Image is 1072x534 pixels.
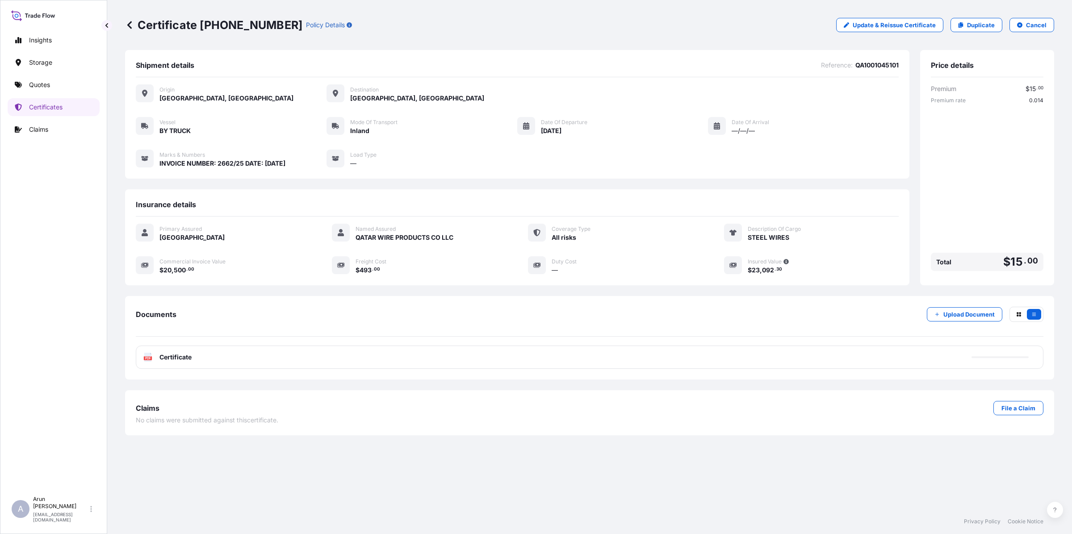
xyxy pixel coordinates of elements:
text: PDF [145,357,151,360]
span: Inland [350,126,369,135]
span: Marks & Numbers [159,151,205,159]
span: $ [159,267,163,273]
span: Coverage Type [552,225,590,233]
span: . [372,268,373,271]
span: Certificate [159,353,192,362]
a: Quotes [8,76,100,94]
span: Shipment details [136,61,194,70]
span: A [18,505,23,513]
span: — [350,159,356,168]
p: Cancel [1026,21,1047,29]
span: [GEOGRAPHIC_DATA], [GEOGRAPHIC_DATA] [159,94,293,103]
p: File a Claim [1001,404,1035,413]
span: Mode of Transport [350,119,398,126]
span: INVOICE NUMBER: 2662/25 DATE: [DATE] [159,159,285,168]
span: Named Assured [356,225,396,233]
p: Storage [29,58,52,67]
span: Total [936,258,951,267]
span: 00 [188,268,194,271]
span: Claims [136,404,159,413]
span: . [775,268,776,271]
span: . [1036,87,1038,90]
p: Claims [29,125,48,134]
span: $ [356,267,360,273]
a: Storage [8,54,100,71]
span: Date of Departure [541,119,587,126]
a: Certificates [8,98,100,116]
span: 00 [1038,87,1043,90]
span: , [172,267,174,273]
span: Load Type [350,151,377,159]
span: Description Of Cargo [748,225,801,233]
a: Claims [8,121,100,138]
span: 493 [360,267,372,273]
span: —/—/— [732,126,755,135]
span: Premium rate [931,97,966,104]
span: [DATE] [541,126,561,135]
span: BY TRUCK [159,126,191,135]
span: 500 [174,267,186,273]
span: Vessel [159,119,176,126]
p: Certificates [29,103,63,112]
span: Premium [931,84,956,93]
span: 092 [762,267,774,273]
span: Date of Arrival [732,119,769,126]
span: Documents [136,310,176,319]
a: Insights [8,31,100,49]
a: File a Claim [993,401,1043,415]
span: Origin [159,86,175,93]
span: 00 [374,268,380,271]
span: Duty Cost [552,258,577,265]
span: Destination [350,86,379,93]
span: 0.014 [1029,97,1043,104]
span: Commercial Invoice Value [159,258,226,265]
span: . [186,268,188,271]
span: 30 [776,268,782,271]
span: All risks [552,233,576,242]
p: Quotes [29,80,50,89]
p: [EMAIL_ADDRESS][DOMAIN_NAME] [33,512,88,522]
p: Upload Document [943,310,995,319]
button: Upload Document [927,307,1002,321]
a: Update & Reissue Certificate [836,18,943,32]
button: Cancel [1009,18,1054,32]
p: Insights [29,36,52,45]
p: Update & Reissue Certificate [853,21,936,29]
span: No claims were submitted against this certificate . [136,416,278,425]
span: [GEOGRAPHIC_DATA], [GEOGRAPHIC_DATA] [350,94,484,103]
a: Cookie Notice [1008,518,1043,525]
span: [GEOGRAPHIC_DATA] [159,233,225,242]
a: Privacy Policy [964,518,1001,525]
span: Primary Assured [159,225,202,233]
span: $ [1003,256,1010,267]
p: Policy Details [306,21,345,29]
span: — [552,266,558,275]
a: Duplicate [951,18,1002,32]
span: Freight Cost [356,258,386,265]
span: 00 [1027,258,1038,263]
span: Insurance details [136,200,196,209]
span: $ [1026,86,1030,92]
span: 15 [1010,256,1022,267]
p: Duplicate [967,21,995,29]
span: STEEL WIRES [748,233,789,242]
span: 20 [163,267,172,273]
span: Reference : [821,61,853,70]
span: , [760,267,762,273]
span: . [1024,258,1026,263]
span: 23 [752,267,760,273]
span: 15 [1030,86,1036,92]
span: QA1001045101 [855,61,899,70]
span: Insured Value [748,258,782,265]
p: Arun [PERSON_NAME] [33,496,88,510]
span: Price details [931,61,974,70]
p: Certificate [PHONE_NUMBER] [125,18,302,32]
span: $ [748,267,752,273]
span: QATAR WIRE PRODUCTS CO LLC [356,233,453,242]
